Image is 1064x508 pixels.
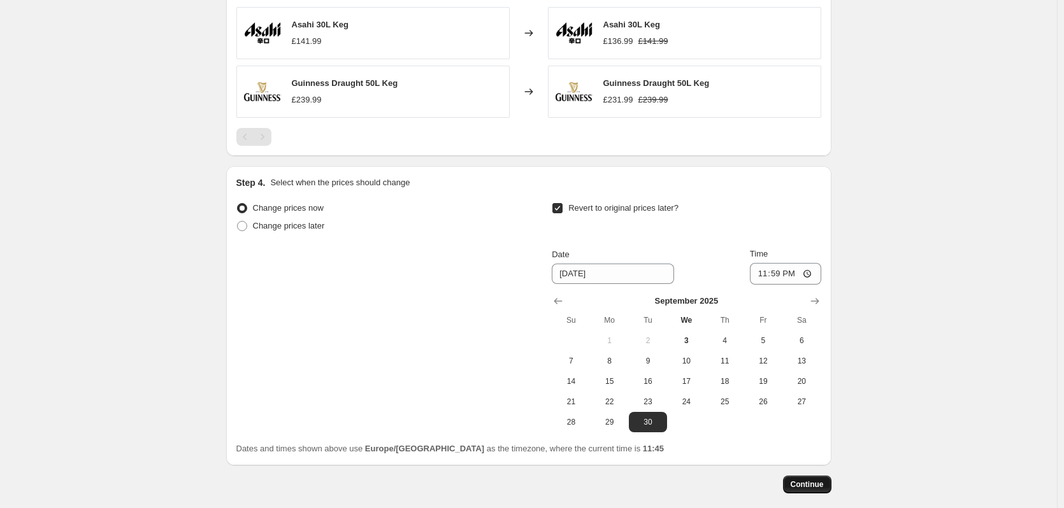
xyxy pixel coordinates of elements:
button: Monday September 29 2025 [591,412,629,432]
span: 2 [634,335,662,346]
span: 15 [596,376,624,386]
button: Wednesday September 17 2025 [667,371,705,392]
button: Monday September 22 2025 [591,392,629,412]
button: Saturday September 27 2025 [782,392,821,412]
img: keg-beer-guinness-draught-50l-keg-29448773468357_80x.png [243,73,282,111]
button: Friday September 5 2025 [744,330,782,351]
span: Continue [791,479,824,490]
span: Guinness Draught 50L Keg [603,78,710,88]
strike: £239.99 [638,94,668,106]
button: Sunday September 21 2025 [552,392,590,412]
span: Change prices later [253,221,325,230]
button: Thursday September 11 2025 [705,351,744,371]
span: Th [710,315,738,325]
span: 12 [749,356,777,366]
th: Monday [591,310,629,330]
strike: £141.99 [638,35,668,48]
span: 30 [634,417,662,427]
th: Sunday [552,310,590,330]
button: Sunday September 14 2025 [552,371,590,392]
button: Wednesday September 10 2025 [667,351,705,371]
button: Continue [783,476,831,493]
span: Dates and times shown above use as the timezone, where the current time is [236,444,665,453]
span: 19 [749,376,777,386]
span: Sa [787,315,816,325]
button: Monday September 15 2025 [591,371,629,392]
th: Wednesday [667,310,705,330]
span: 21 [557,397,585,407]
span: Change prices now [253,203,324,213]
div: £136.99 [603,35,633,48]
span: 4 [710,335,738,346]
button: Sunday September 28 2025 [552,412,590,432]
th: Saturday [782,310,821,330]
th: Friday [744,310,782,330]
button: Thursday September 18 2025 [705,371,744,392]
button: Show previous month, August 2025 [549,292,567,310]
input: 9/3/2025 [552,264,674,284]
button: Today Wednesday September 3 2025 [667,330,705,351]
span: 26 [749,397,777,407]
span: 25 [710,397,738,407]
button: Show next month, October 2025 [806,292,824,310]
nav: Pagination [236,128,271,146]
p: Select when the prices should change [270,176,410,189]
th: Thursday [705,310,744,330]
span: Time [750,249,768,258]
span: 20 [787,376,816,386]
span: Date [552,250,569,259]
button: Monday September 1 2025 [591,330,629,351]
span: 6 [787,335,816,346]
button: Thursday September 4 2025 [705,330,744,351]
span: Su [557,315,585,325]
button: Friday September 26 2025 [744,392,782,412]
button: Tuesday September 2 2025 [629,330,667,351]
span: 17 [672,376,700,386]
img: keg-beer-asahi-30l-keg-29362700550341_80x.png [555,14,593,52]
span: 1 [596,335,624,346]
div: £239.99 [292,94,322,106]
span: 3 [672,335,700,346]
span: Mo [596,315,624,325]
button: Wednesday September 24 2025 [667,392,705,412]
span: 22 [596,397,624,407]
input: 12:00 [750,263,821,285]
span: 7 [557,356,585,366]
span: Tu [634,315,662,325]
span: 27 [787,397,816,407]
button: Tuesday September 23 2025 [629,392,667,412]
span: Revert to original prices later? [568,203,679,213]
div: £231.99 [603,94,633,106]
span: 23 [634,397,662,407]
span: 24 [672,397,700,407]
button: Saturday September 20 2025 [782,371,821,392]
span: Asahi 30L Keg [603,20,660,29]
span: Asahi 30L Keg [292,20,349,29]
span: 10 [672,356,700,366]
span: 16 [634,376,662,386]
button: Saturday September 13 2025 [782,351,821,371]
button: Tuesday September 16 2025 [629,371,667,392]
button: Tuesday September 9 2025 [629,351,667,371]
span: 29 [596,417,624,427]
span: 11 [710,356,738,366]
span: We [672,315,700,325]
button: Thursday September 25 2025 [705,392,744,412]
button: Friday September 12 2025 [744,351,782,371]
span: 13 [787,356,816,366]
button: Sunday September 7 2025 [552,351,590,371]
h2: Step 4. [236,176,266,189]
div: £141.99 [292,35,322,48]
button: Friday September 19 2025 [744,371,782,392]
img: keg-beer-asahi-30l-keg-29362700550341_80x.png [243,14,282,52]
span: 9 [634,356,662,366]
img: keg-beer-guinness-draught-50l-keg-29448773468357_80x.png [555,73,593,111]
span: 14 [557,376,585,386]
span: Fr [749,315,777,325]
span: 28 [557,417,585,427]
b: 11:45 [643,444,664,453]
button: Tuesday September 30 2025 [629,412,667,432]
th: Tuesday [629,310,667,330]
span: 8 [596,356,624,366]
button: Saturday September 6 2025 [782,330,821,351]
